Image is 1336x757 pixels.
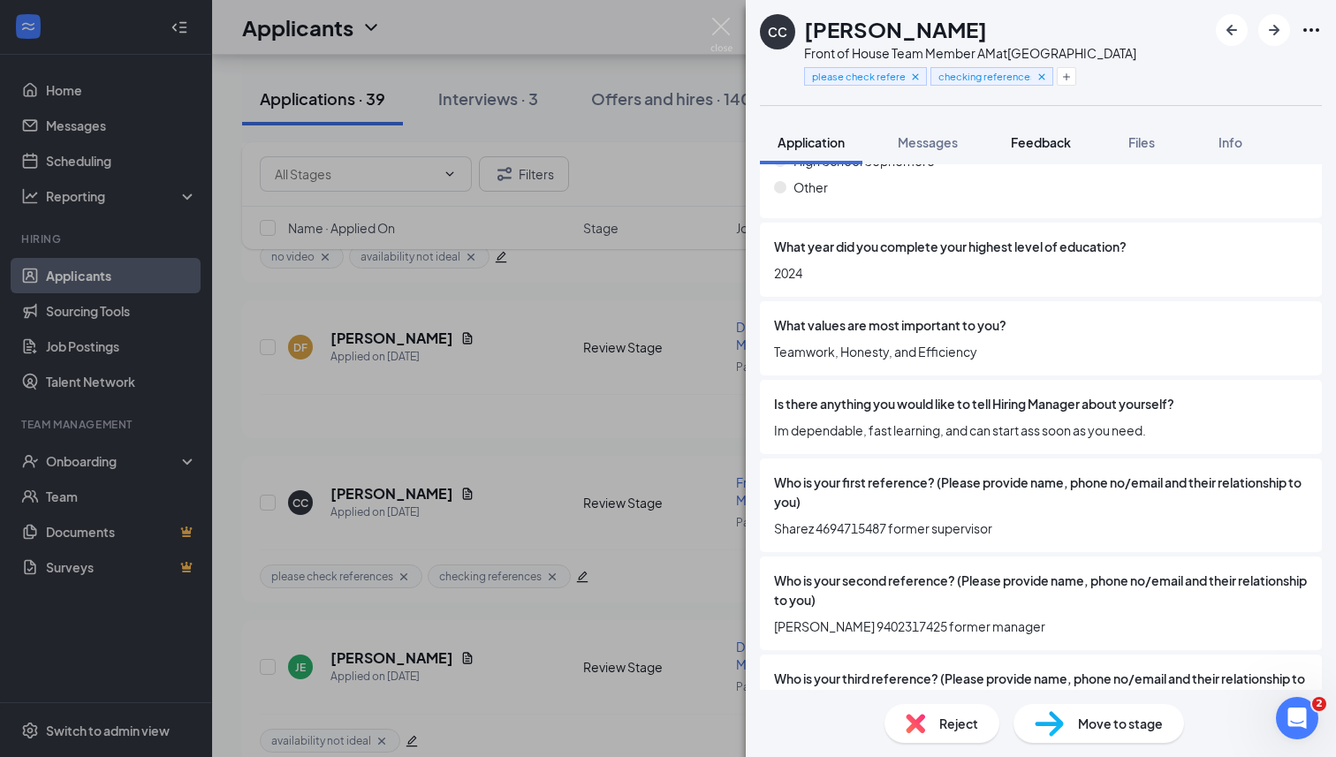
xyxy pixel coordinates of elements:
svg: Cross [1036,71,1048,83]
button: ArrowRight [1258,14,1290,46]
span: Who is your second reference? (Please provide name, phone no/email and their relationship to you) [774,571,1308,609]
svg: Ellipses [1301,19,1322,41]
div: Front of House Team Member AM at [GEOGRAPHIC_DATA] [804,44,1136,62]
span: Reject [939,714,978,733]
span: Application [778,134,845,150]
span: Teamwork, Honesty, and Efficiency [774,342,1308,361]
span: Other [793,178,828,197]
svg: Cross [909,71,922,83]
span: Messages [898,134,958,150]
div: CC [768,23,787,41]
button: Plus [1057,67,1076,86]
span: Feedback [1011,134,1071,150]
span: What values are most important to you? [774,315,1006,335]
h1: [PERSON_NAME] [804,14,987,44]
span: Im dependable, fast learning, and can start ass soon as you need. [774,420,1308,440]
svg: Plus [1061,72,1072,82]
span: What year did you complete your highest level of education? [774,237,1127,256]
span: Is there anything you would like to tell Hiring Manager about yourself? [774,394,1174,413]
span: Who is your third reference? (Please provide name, phone no/email and their relationship to you) [774,669,1308,708]
span: 2024 [774,263,1308,283]
span: Files [1128,134,1155,150]
iframe: Intercom live chat [1276,697,1318,739]
span: [PERSON_NAME] 9402317425 former manager [774,617,1308,636]
span: Move to stage [1078,714,1163,733]
span: checking references [938,69,1031,84]
span: Sharez 4694715487 former supervisor [774,519,1308,538]
svg: ArrowRight [1264,19,1285,41]
span: please check references [812,69,905,84]
span: 2 [1312,697,1326,711]
span: Who is your first reference? (Please provide name, phone no/email and their relationship to you) [774,473,1308,511]
svg: ArrowLeftNew [1221,19,1242,41]
button: ArrowLeftNew [1216,14,1248,46]
span: Info [1218,134,1242,150]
